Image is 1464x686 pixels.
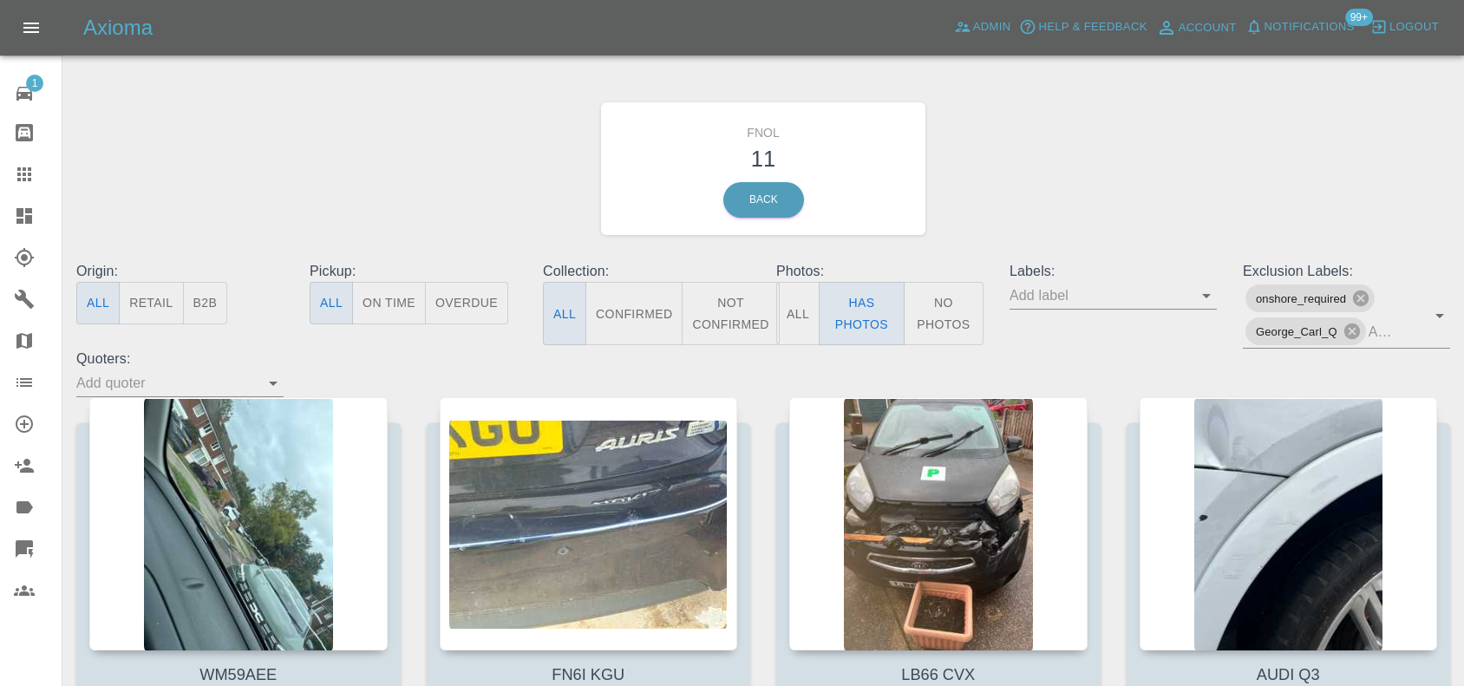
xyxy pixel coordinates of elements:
span: Account [1179,18,1237,38]
button: Confirmed [585,282,683,345]
button: B2B [183,282,228,324]
button: All [776,282,820,345]
button: Open [261,371,285,395]
a: Admin [950,14,1016,41]
button: Not Confirmed [682,282,779,345]
h3: 11 [614,142,912,175]
p: Pickup: [310,261,517,282]
button: On Time [352,282,426,324]
h6: FNOL [614,115,912,142]
h5: Axioma [83,14,153,42]
span: Logout [1389,17,1439,37]
a: AUDI Q3 [1257,666,1320,683]
span: Help & Feedback [1038,17,1147,37]
button: Retail [119,282,183,324]
button: All [543,282,586,345]
button: All [310,282,353,324]
a: FN6I KGU [552,666,624,683]
a: Back [723,182,804,218]
span: Notifications [1265,17,1355,37]
div: George_Carl_Q [1245,317,1366,345]
button: No Photos [904,282,984,345]
span: Admin [973,17,1011,37]
span: 1 [26,75,43,92]
input: Add label [1010,282,1191,309]
a: Account [1152,14,1241,42]
span: George_Carl_Q [1245,322,1348,342]
p: Collection: [543,261,750,282]
p: Photos: [776,261,984,282]
input: Add quoter [76,369,258,396]
div: onshore_required [1245,284,1375,312]
button: Open [1428,304,1452,328]
button: Help & Feedback [1015,14,1151,41]
a: LB66 CVX [901,666,975,683]
p: Quoters: [76,349,284,369]
p: Origin: [76,261,284,282]
button: Open drawer [10,7,52,49]
span: 99+ [1345,9,1373,26]
button: Notifications [1241,14,1359,41]
a: WM59AEE [199,666,277,683]
p: Exclusion Labels: [1243,261,1450,282]
input: Add label [1369,318,1402,345]
p: Labels: [1010,261,1217,282]
span: onshore_required [1245,289,1356,309]
button: Logout [1366,14,1443,41]
button: Has Photos [819,282,905,345]
button: All [76,282,120,324]
button: Overdue [425,282,508,324]
button: Open [1194,284,1219,308]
